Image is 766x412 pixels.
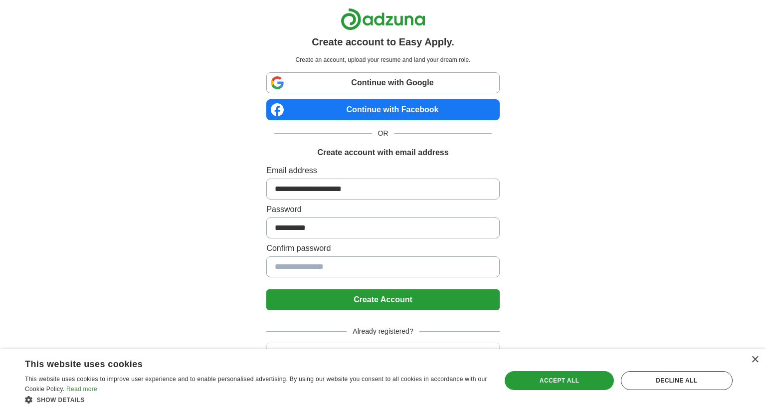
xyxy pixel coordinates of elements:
img: Adzuna logo [341,8,425,30]
div: Show details [25,395,487,405]
label: Email address [266,165,499,177]
span: Already registered? [347,326,419,337]
p: Create an account, upload your resume and land your dream role. [268,55,497,64]
div: Accept all [505,371,613,390]
div: Decline all [621,371,733,390]
a: Continue with Facebook [266,99,499,120]
a: Login [266,349,499,357]
h1: Create account with email address [317,147,448,159]
div: This website uses cookies [25,355,462,370]
label: Password [266,204,499,215]
a: Continue with Google [266,72,499,93]
label: Confirm password [266,242,499,254]
a: Read more, opens a new window [66,386,97,393]
h1: Create account to Easy Apply. [312,34,454,49]
div: Close [751,356,759,364]
span: OR [372,128,394,139]
button: Login [266,343,499,364]
button: Create Account [266,289,499,310]
span: This website uses cookies to improve user experience and to enable personalised advertising. By u... [25,376,487,393]
span: Show details [37,397,85,404]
